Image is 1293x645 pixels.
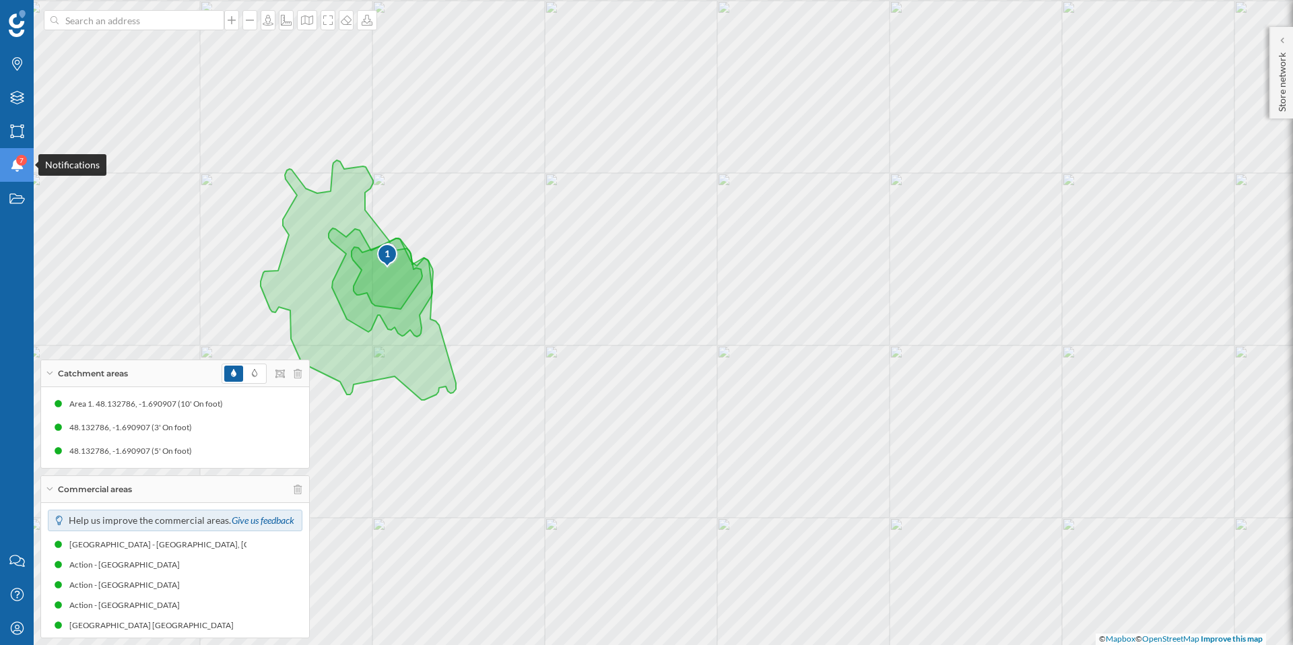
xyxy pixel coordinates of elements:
[376,243,397,267] div: 1
[38,154,106,176] div: Notifications
[9,10,26,37] img: Geoblink Logo
[69,599,187,612] div: Action - [GEOGRAPHIC_DATA]
[1201,634,1263,644] a: Improve this map
[69,558,187,572] div: Action - [GEOGRAPHIC_DATA]
[69,538,329,551] div: [GEOGRAPHIC_DATA] - [GEOGRAPHIC_DATA], [GEOGRAPHIC_DATA]
[376,247,399,261] div: 1
[1096,634,1266,645] div: © ©
[69,397,230,411] div: Area 1. 48.132786, -1.690907 (10' On foot)
[58,483,132,496] span: Commercial areas
[20,154,24,167] span: 7
[69,444,199,458] div: 48.132786, -1.690907 (5' On foot)
[69,619,240,632] div: [GEOGRAPHIC_DATA] [GEOGRAPHIC_DATA]
[69,578,187,592] div: Action - [GEOGRAPHIC_DATA]
[376,243,399,269] img: pois-map-marker.svg
[69,514,295,527] p: Help us improve the commercial areas.
[58,368,128,380] span: Catchment areas
[1106,634,1135,644] a: Mapbox
[1142,634,1199,644] a: OpenStreetMap
[380,240,397,267] img: Marker
[1275,47,1289,112] p: Store network
[28,9,77,22] span: Support
[69,421,199,434] div: 48.132786, -1.690907 (3' On foot)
